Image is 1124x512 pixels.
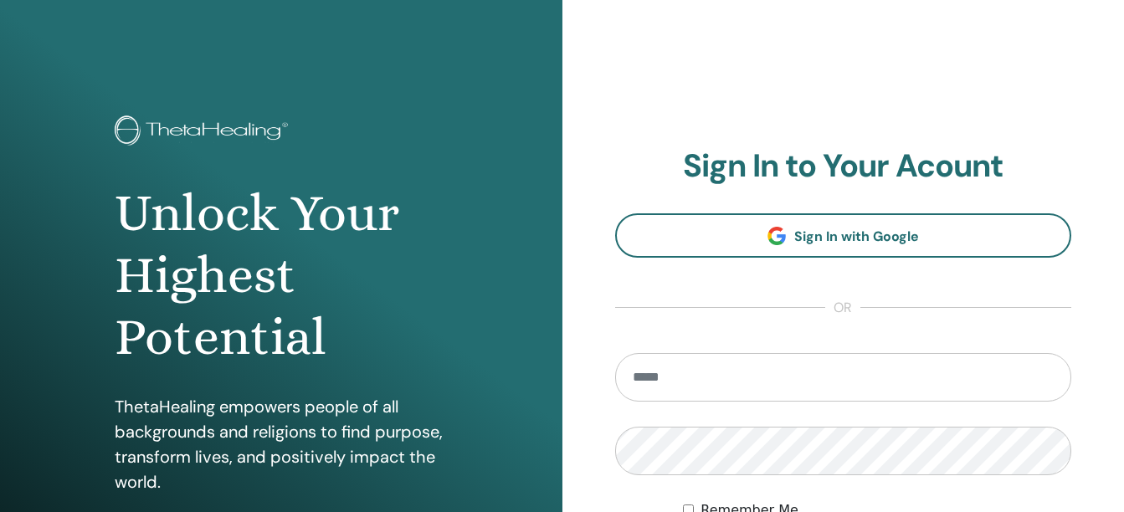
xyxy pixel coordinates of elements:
p: ThetaHealing empowers people of all backgrounds and religions to find purpose, transform lives, a... [115,394,448,494]
span: Sign In with Google [794,228,919,245]
h2: Sign In to Your Acount [615,147,1072,186]
span: or [825,298,860,318]
h1: Unlock Your Highest Potential [115,182,448,369]
a: Sign In with Google [615,213,1072,258]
